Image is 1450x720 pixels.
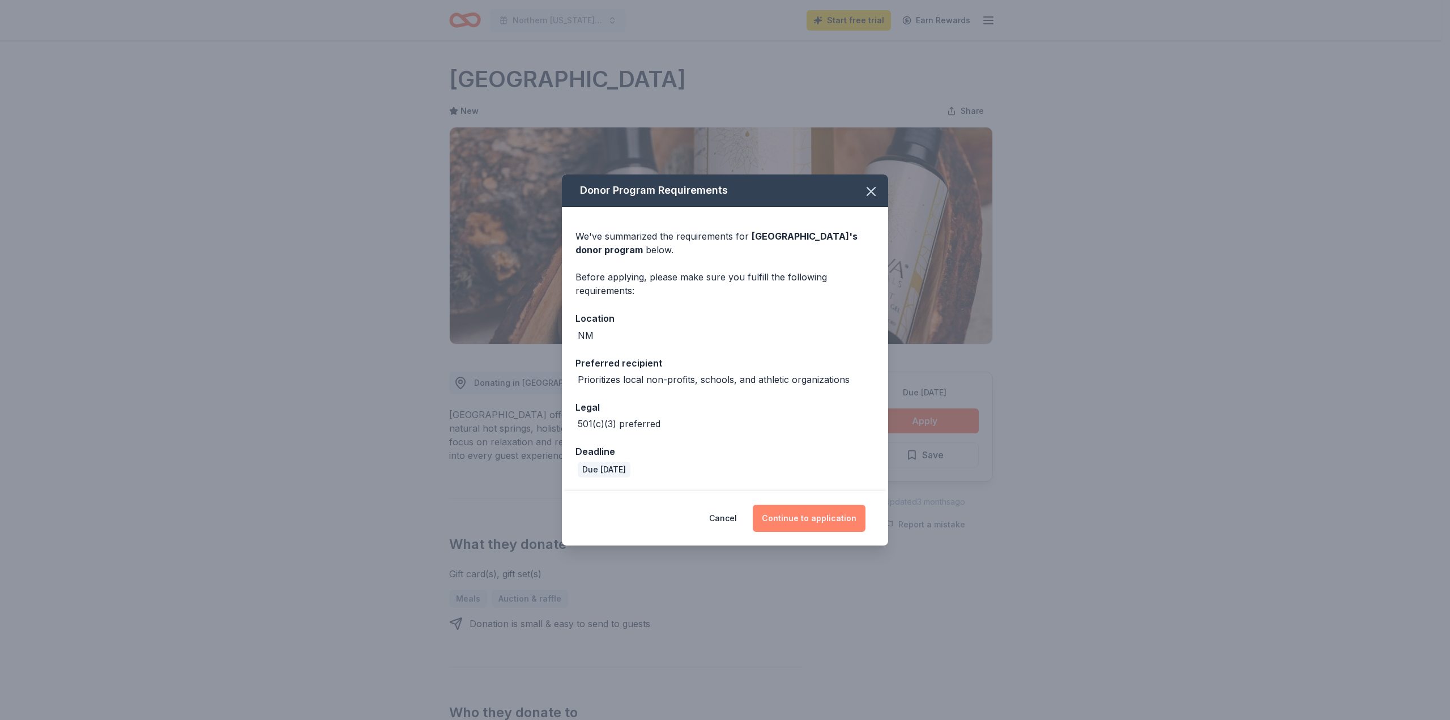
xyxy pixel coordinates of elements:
[562,174,888,207] div: Donor Program Requirements
[575,311,875,326] div: Location
[575,356,875,370] div: Preferred recipient
[578,462,630,478] div: Due [DATE]
[575,444,875,459] div: Deadline
[575,270,875,297] div: Before applying, please make sure you fulfill the following requirements:
[578,373,850,386] div: Prioritizes local non-profits, schools, and athletic organizations
[575,400,875,415] div: Legal
[578,329,594,342] div: NM
[578,417,660,431] div: 501(c)(3) preferred
[709,505,737,532] button: Cancel
[575,229,875,257] div: We've summarized the requirements for below.
[753,505,865,532] button: Continue to application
